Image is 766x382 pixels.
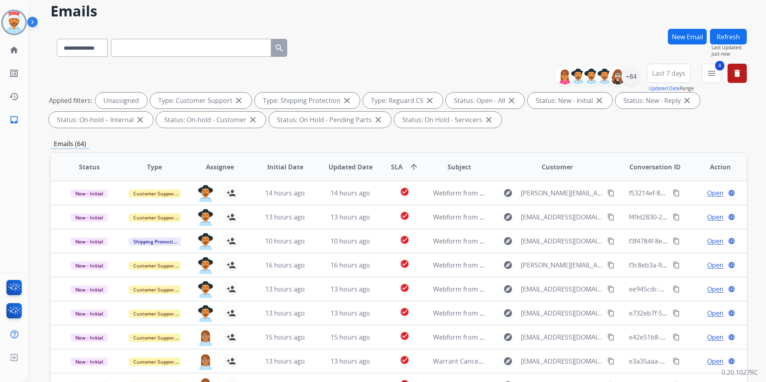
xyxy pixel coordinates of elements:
span: Webform from [EMAIL_ADDRESS][DOMAIN_NAME] on [DATE] [433,333,615,342]
mat-icon: language [728,358,735,365]
mat-icon: content_copy [607,261,615,269]
span: Subject [448,162,471,172]
mat-icon: content_copy [607,213,615,221]
span: 10 hours ago [265,237,305,245]
span: Customer Support [129,310,181,318]
span: New - Initial [71,334,108,342]
span: Customer Support [129,334,181,342]
span: 14 hours ago [331,189,370,197]
span: 4 [715,61,724,70]
span: SLA [391,162,403,172]
mat-icon: content_copy [673,334,680,341]
span: Open [707,308,724,318]
mat-icon: close [373,115,383,125]
span: 10 hours ago [331,237,370,245]
span: f3c8eb3a-96f9-486d-80fe-ad4db9a8600e [629,261,749,269]
span: [PERSON_NAME][EMAIL_ADDRESS][DOMAIN_NAME] [521,188,603,198]
mat-icon: content_copy [673,213,680,221]
img: avatar [3,11,25,34]
mat-icon: explore [503,236,513,246]
span: Customer Support [129,261,181,270]
span: Status [79,162,100,172]
span: 13 hours ago [265,285,305,294]
img: agent-avatar [198,305,214,322]
mat-icon: explore [503,308,513,318]
div: +84 [621,67,641,86]
span: 16 hours ago [331,261,370,269]
button: New Email [668,29,707,44]
mat-icon: explore [503,356,513,366]
span: Open [707,284,724,294]
span: New - Initial [71,261,108,270]
span: New - Initial [71,358,108,366]
mat-icon: close [342,96,352,105]
button: Refresh [710,29,747,44]
span: Customer Support [129,213,181,222]
mat-icon: explore [503,332,513,342]
img: agent-avatar [198,185,214,202]
span: Shipping Protection [129,237,183,246]
div: Type: Customer Support [150,92,252,109]
p: Emails (64) [50,139,89,149]
span: Initial Date [267,162,303,172]
span: Updated Date [329,162,373,172]
span: f53214ef-8136-4f8a-82c0-feb565e82ef8 [629,189,744,197]
div: Type: Reguard CS [363,92,443,109]
mat-icon: explore [503,284,513,294]
mat-icon: person_add [226,308,236,318]
div: Status: On-hold - Customer [156,112,266,128]
span: f49d2830-23ff-4848-9e52-ad8ad59c4cfa [629,213,747,221]
p: Applied filters: [49,96,92,105]
mat-icon: person_add [226,212,236,222]
mat-icon: check_circle [400,307,409,317]
span: [EMAIL_ADDRESS][DOMAIN_NAME] [521,236,603,246]
mat-icon: language [728,261,735,269]
mat-icon: explore [503,188,513,198]
mat-icon: person_add [226,356,236,366]
img: agent-avatar [198,257,214,274]
span: [EMAIL_ADDRESS][DOMAIN_NAME] [521,212,603,222]
mat-icon: close [484,115,494,125]
mat-icon: close [595,96,604,105]
mat-icon: content_copy [673,189,680,197]
span: New - Initial [71,189,108,198]
div: Unassigned [95,92,147,109]
mat-icon: check_circle [400,283,409,293]
mat-icon: home [9,45,19,55]
span: 13 hours ago [265,309,305,318]
span: 13 hours ago [265,357,305,366]
mat-icon: list_alt [9,68,19,78]
mat-icon: close [135,115,145,125]
mat-icon: person_add [226,188,236,198]
mat-icon: content_copy [607,334,615,341]
span: New - Initial [71,285,108,294]
span: ee945cdc-83ba-4aa0-8378-e964272a02b2 [629,285,753,294]
span: 15 hours ago [265,333,305,342]
mat-icon: person_add [226,284,236,294]
span: 13 hours ago [331,309,370,318]
span: 13 hours ago [331,357,370,366]
h2: Emails [50,3,747,19]
mat-icon: check_circle [400,187,409,197]
mat-icon: content_copy [607,285,615,293]
mat-icon: inbox [9,115,19,125]
span: Customer Support [129,189,181,198]
span: Range [649,85,694,92]
span: Last 7 days [652,72,685,75]
mat-icon: content_copy [607,237,615,245]
mat-icon: content_copy [607,358,615,365]
mat-icon: delete [732,68,742,78]
span: New - Initial [71,237,108,246]
span: [EMAIL_ADDRESS][DOMAIN_NAME] [521,332,603,342]
span: e3a35aaa-dd5a-46cc-b975-1113f4a4abdf [629,357,750,366]
mat-icon: close [248,115,258,125]
span: [PERSON_NAME][EMAIL_ADDRESS][DOMAIN_NAME] [521,260,603,270]
button: 4 [702,64,721,83]
mat-icon: content_copy [673,310,680,317]
mat-icon: close [682,96,692,105]
span: Open [707,260,724,270]
mat-icon: language [728,334,735,341]
mat-icon: check_circle [400,235,409,245]
span: 16 hours ago [265,261,305,269]
mat-icon: content_copy [673,285,680,293]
